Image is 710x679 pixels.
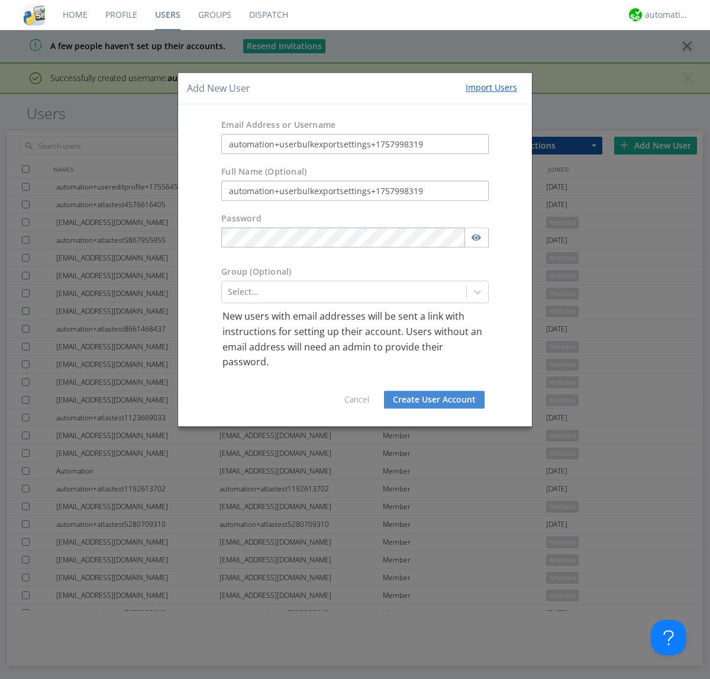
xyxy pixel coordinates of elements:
[221,266,291,278] label: Group (Optional)
[187,82,250,95] h4: Add New User
[221,181,489,201] input: Julie Appleseed
[384,391,485,408] button: Create User Account
[344,394,369,405] a: Cancel
[222,310,488,370] p: New users with email addresses will be sent a link with instructions for setting up their account...
[645,9,689,21] div: automation+atlas
[221,166,306,178] label: Full Name (Optional)
[221,134,489,155] input: e.g. email@address.com, Housekeeping1
[221,213,262,225] label: Password
[221,120,335,131] label: Email Address or Username
[629,8,642,21] img: d2d01cd9b4174d08988066c6d424eccd
[24,4,45,25] img: cddb5a64eb264b2086981ab96f4c1ba7
[466,82,517,94] div: Import Users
